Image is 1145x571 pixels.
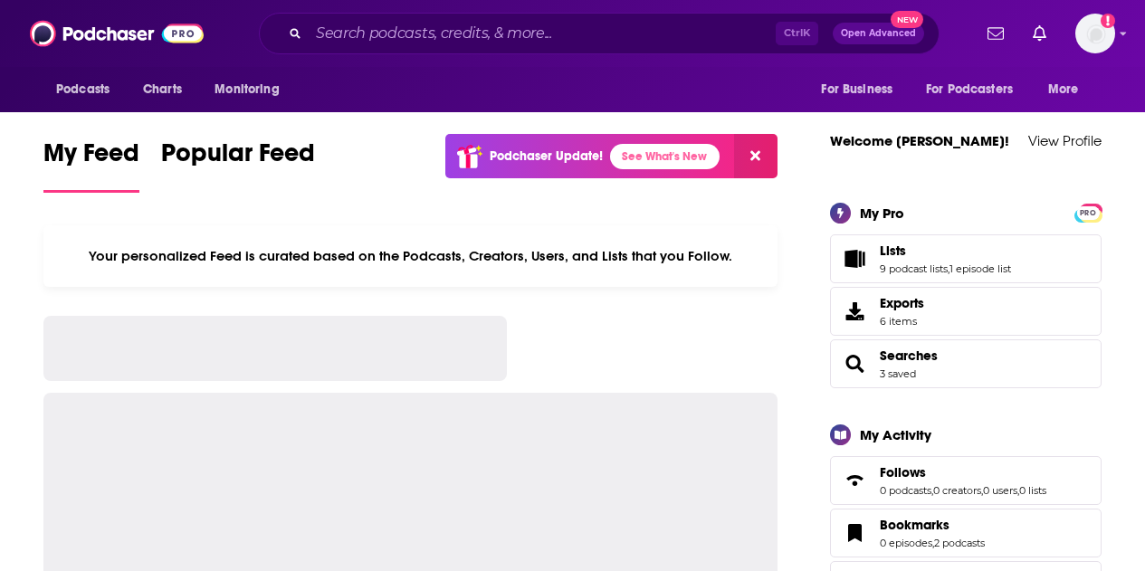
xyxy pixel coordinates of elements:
a: My Feed [43,138,139,193]
a: See What's New [610,144,720,169]
a: Show notifications dropdown [1026,18,1054,49]
a: Bookmarks [880,517,985,533]
a: Bookmarks [836,520,873,546]
span: Exports [880,295,924,311]
a: 1 episode list [949,262,1011,275]
a: Charts [131,72,193,107]
span: Searches [830,339,1102,388]
img: Podchaser - Follow, Share and Rate Podcasts [30,16,204,51]
span: Exports [836,299,873,324]
button: open menu [914,72,1039,107]
span: PRO [1077,206,1099,220]
a: Welcome [PERSON_NAME]! [830,132,1009,149]
a: Searches [836,351,873,376]
div: Search podcasts, credits, & more... [259,13,940,54]
span: Open Advanced [841,29,916,38]
span: Logged in as gabrielle.gantz [1075,14,1115,53]
button: open menu [202,72,302,107]
span: Lists [830,234,1102,283]
div: Your personalized Feed is curated based on the Podcasts, Creators, Users, and Lists that you Follow. [43,225,778,287]
span: , [932,537,934,549]
span: , [1017,484,1019,497]
span: , [981,484,983,497]
a: Lists [836,246,873,271]
a: Searches [880,347,938,364]
span: New [891,11,923,28]
span: Popular Feed [161,138,315,179]
a: 0 episodes [880,537,932,549]
span: , [931,484,933,497]
img: User Profile [1075,14,1115,53]
input: Search podcasts, credits, & more... [309,19,776,48]
a: 0 lists [1019,484,1046,497]
p: Podchaser Update! [490,148,603,164]
a: 3 saved [880,367,916,380]
span: , [948,262,949,275]
a: Lists [880,243,1011,259]
a: Follows [836,468,873,493]
a: View Profile [1028,132,1102,149]
button: open menu [43,72,133,107]
a: 2 podcasts [934,537,985,549]
a: PRO [1077,205,1099,218]
span: My Feed [43,138,139,179]
a: Show notifications dropdown [980,18,1011,49]
div: My Pro [860,205,904,222]
span: Ctrl K [776,22,818,45]
button: open menu [1035,72,1102,107]
svg: Add a profile image [1101,14,1115,28]
div: My Activity [860,426,931,443]
span: For Podcasters [926,77,1013,102]
a: 0 creators [933,484,981,497]
a: Popular Feed [161,138,315,193]
span: Bookmarks [830,509,1102,557]
span: Charts [143,77,182,102]
span: Follows [830,456,1102,505]
a: 9 podcast lists [880,262,948,275]
a: Follows [880,464,1046,481]
button: open menu [808,72,915,107]
a: Exports [830,287,1102,336]
span: For Business [821,77,892,102]
span: Bookmarks [880,517,949,533]
button: Open AdvancedNew [833,23,924,44]
span: Monitoring [215,77,279,102]
span: Follows [880,464,926,481]
a: 0 users [983,484,1017,497]
span: Podcasts [56,77,110,102]
span: 6 items [880,315,924,328]
span: More [1048,77,1079,102]
a: 0 podcasts [880,484,931,497]
span: Lists [880,243,906,259]
button: Show profile menu [1075,14,1115,53]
